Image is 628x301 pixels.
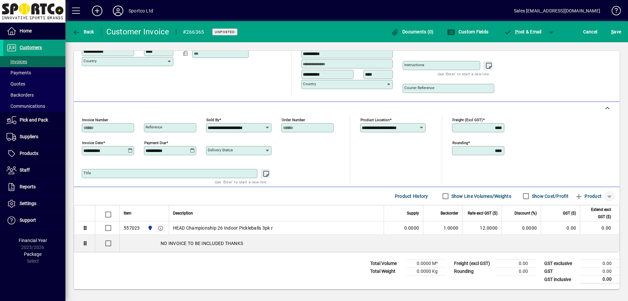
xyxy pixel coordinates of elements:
mat-hint: Use 'Enter' to start a new line [215,178,266,186]
span: Products [20,151,38,156]
div: Sportco Ltd [129,6,153,16]
td: 0.00 [580,221,619,235]
a: Reports [3,179,65,195]
td: Freight (excl GST) [451,260,497,268]
td: 0.00 [497,268,536,275]
span: Rate excl GST ($) [468,210,497,217]
span: Package [24,252,42,257]
span: Quotes [7,81,25,86]
span: Communications [7,103,45,109]
span: Pick and Pack [20,117,48,122]
span: Unposted [215,30,235,34]
div: #266365 [183,27,204,37]
span: Backorder [441,210,458,217]
a: Products [3,145,65,162]
button: Product History [392,190,431,202]
button: Profile [108,5,129,17]
a: Quotes [3,78,65,89]
span: Financial Year [19,238,47,243]
mat-label: Delivery status [208,148,233,152]
span: Description [173,210,193,217]
mat-label: Invoice number [82,118,108,122]
button: Cancel [582,26,599,38]
span: Invoices [7,59,27,64]
mat-label: Country [303,82,316,86]
mat-label: Payment due [144,141,166,145]
td: 0.0000 Kg [406,268,445,275]
label: Show Cost/Profit [531,193,568,199]
span: P [515,29,518,34]
span: Settings [20,201,36,206]
span: 1.0000 [444,225,459,231]
a: Support [3,212,65,229]
span: Product [575,191,602,201]
label: Show Line Volumes/Weights [450,193,511,199]
span: Sportco Ltd Warehouse [146,224,153,232]
span: Backorders [7,92,34,98]
span: 0.0000 [404,225,419,231]
div: Sales [EMAIL_ADDRESS][DOMAIN_NAME] [514,6,600,16]
td: 0.0000 M³ [406,260,445,268]
mat-label: Order number [282,118,305,122]
mat-label: Sold by [206,118,219,122]
span: Item [124,210,131,217]
span: Back [72,29,94,34]
td: GST exclusive [541,260,580,268]
span: Documents (0) [391,29,434,34]
button: Documents (0) [390,26,435,38]
td: Total Weight [367,268,406,275]
a: Invoices [3,56,65,67]
span: Supply [407,210,419,217]
span: Home [20,28,32,33]
span: Extend excl GST ($) [584,206,611,220]
button: Product [572,190,605,202]
div: NO INVOICE TO BE INCLUDED THANKS [120,235,619,252]
div: 12.0000 [466,225,497,231]
app-page-header-button: Back [65,26,101,38]
mat-label: Product location [360,118,390,122]
a: Payments [3,67,65,78]
a: Settings [3,196,65,212]
div: Customer Invoice [106,27,169,37]
a: Knowledge Base [607,1,620,23]
button: Add [87,5,108,17]
td: 0.0000 [501,221,541,235]
span: Reports [20,184,36,189]
a: Suppliers [3,129,65,145]
td: 0.00 [541,221,580,235]
td: GST inclusive [541,275,580,284]
a: Backorders [3,89,65,101]
mat-label: Title [83,171,91,175]
mat-label: Invoice date [82,141,103,145]
td: 0.00 [497,260,536,268]
button: Save [609,26,623,38]
button: Back [71,26,96,38]
td: Total Volume [367,260,406,268]
td: Rounding [451,268,497,275]
span: Discount (%) [515,210,537,217]
span: ave [611,27,621,37]
a: Staff [3,162,65,179]
td: 0.00 [580,268,619,275]
mat-label: Reference [146,125,162,129]
a: Communications [3,101,65,112]
span: HEAD Championship 26 Indoor Pickleballs 3pk r [173,225,273,231]
span: Support [20,217,36,223]
span: GST ($) [563,210,576,217]
td: GST [541,268,580,275]
span: Payments [7,70,31,75]
span: Staff [20,167,30,173]
span: S [611,29,614,34]
td: 0.00 [580,275,619,284]
span: Customers [20,45,42,50]
span: Cancel [583,27,598,37]
button: Post & Email [500,26,545,38]
span: Suppliers [20,134,38,139]
mat-label: Freight (excl GST) [452,118,483,122]
button: Custom Fields [445,26,490,38]
mat-label: Country [83,59,96,63]
span: Product History [395,191,428,201]
a: Home [3,23,65,39]
mat-label: Courier Reference [404,85,434,90]
mat-label: Rounding [452,141,468,145]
